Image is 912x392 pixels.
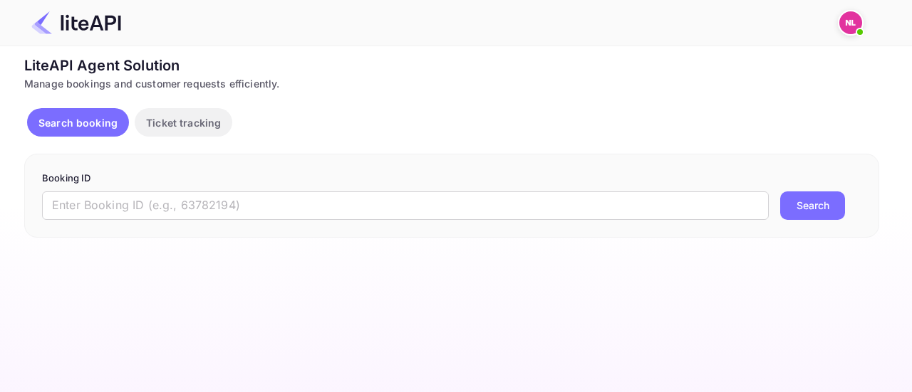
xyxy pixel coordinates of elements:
[839,11,862,34] img: Nouhaila Lachgar
[780,191,845,220] button: Search
[31,11,121,34] img: LiteAPI Logo
[42,171,861,186] p: Booking ID
[38,115,118,130] p: Search booking
[24,76,879,91] div: Manage bookings and customer requests efficiently.
[146,115,221,130] p: Ticket tracking
[42,191,769,220] input: Enter Booking ID (e.g., 63782194)
[24,55,879,76] div: LiteAPI Agent Solution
